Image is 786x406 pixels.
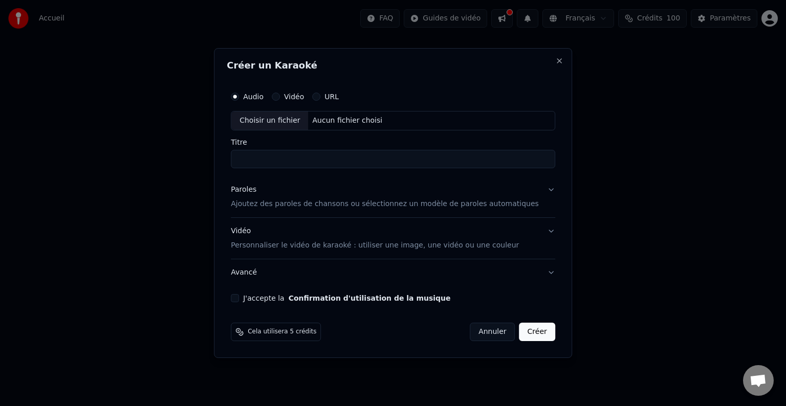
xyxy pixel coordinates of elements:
p: Personnaliser le vidéo de karaoké : utiliser une image, une vidéo ou une couleur [231,240,519,251]
button: Créer [519,323,555,341]
button: Avancé [231,259,555,286]
button: VidéoPersonnaliser le vidéo de karaoké : utiliser une image, une vidéo ou une couleur [231,218,555,259]
h2: Créer un Karaoké [227,61,559,70]
p: Ajoutez des paroles de chansons ou sélectionnez un modèle de paroles automatiques [231,199,539,209]
button: Annuler [470,323,515,341]
div: Paroles [231,185,256,195]
label: URL [324,93,339,100]
div: Aucun fichier choisi [309,116,387,126]
span: Cela utilisera 5 crédits [248,328,316,336]
button: J'accepte la [289,295,451,302]
label: Vidéo [284,93,304,100]
label: J'accepte la [243,295,450,302]
label: Titre [231,139,555,146]
div: Vidéo [231,226,519,251]
div: Choisir un fichier [231,111,308,130]
label: Audio [243,93,264,100]
button: ParolesAjoutez des paroles de chansons ou sélectionnez un modèle de paroles automatiques [231,176,555,217]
